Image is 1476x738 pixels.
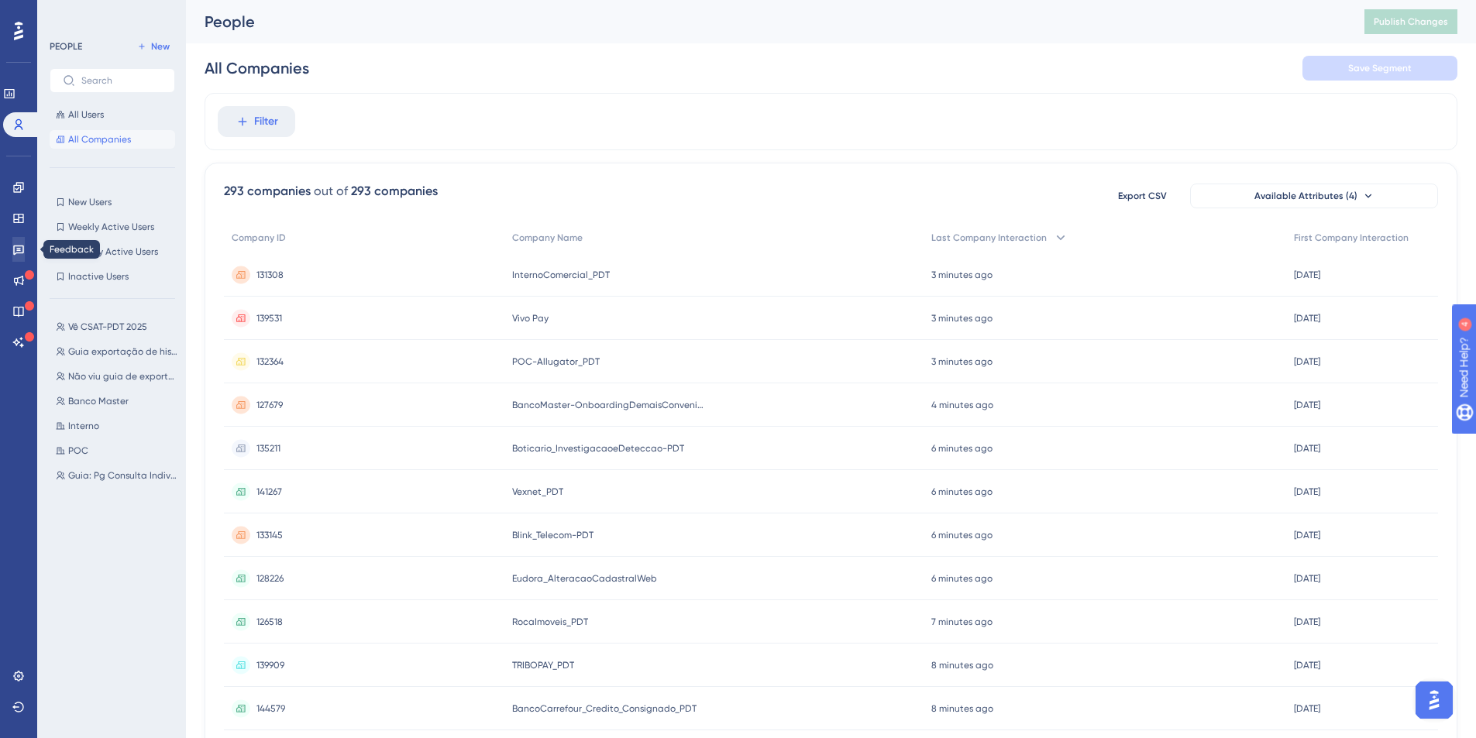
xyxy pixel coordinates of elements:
input: Search [81,75,162,86]
span: Save Segment [1348,62,1412,74]
span: 144579 [256,702,285,715]
span: Guia: Pg Consulta Individual | [DATE] [68,469,178,482]
time: [DATE] [1294,660,1320,671]
span: Company Name [512,232,583,244]
span: Monthly Active Users [68,245,158,258]
time: [DATE] [1294,400,1320,410]
span: 126518 [256,616,283,628]
span: Weekly Active Users [68,221,154,233]
time: 3 minutes ago [931,356,993,367]
button: All Companies [50,130,175,149]
span: All Users [68,108,104,121]
span: 141267 [256,486,282,498]
span: Vê CSAT-PDT 2025 [68,321,147,333]
iframe: UserGuiding AI Assistant Launcher [1411,677,1457,723]
span: Inactive Users [68,270,129,283]
span: First Company Interaction [1294,232,1409,244]
time: 6 minutes ago [931,443,993,454]
span: TRIBOPAY_PDT [512,659,574,671]
button: Filter [218,106,295,137]
span: Interno [68,420,99,432]
button: Guia exportação de historico [50,342,184,361]
time: [DATE] [1294,616,1320,627]
div: PEOPLE [50,40,82,53]
button: Vê CSAT-PDT 2025 [50,318,184,336]
time: [DATE] [1294,313,1320,324]
span: RocaImoveis_PDT [512,616,588,628]
time: 6 minutes ago [931,486,993,497]
button: Monthly Active Users [50,242,175,261]
button: Publish Changes [1364,9,1457,34]
time: 6 minutes ago [931,573,993,584]
time: [DATE] [1294,486,1320,497]
span: Blink_Telecom-PDT [512,529,593,541]
time: 8 minutes ago [931,660,993,671]
span: BancoMaster-OnboardingDemaisConvenios [512,399,706,411]
div: 293 companies [224,182,311,201]
button: Available Attributes (4) [1190,184,1438,208]
button: Inactive Users [50,267,175,286]
span: Filter [254,112,278,131]
span: 131308 [256,269,284,281]
span: Vexnet_PDT [512,486,563,498]
div: 4 [108,8,112,20]
span: InternoComercial_PDT [512,269,610,281]
span: Vivo Pay [512,312,549,324]
div: out of [314,182,348,201]
button: Interno [50,417,184,435]
span: All Companies [68,133,131,146]
span: 139909 [256,659,284,671]
span: 139531 [256,312,282,324]
span: Banco Master [68,395,129,407]
span: Não viu guia de exportação [68,370,178,383]
button: POC [50,441,184,460]
button: Weekly Active Users [50,218,175,236]
div: 293 companies [351,182,438,201]
time: 4 minutes ago [931,400,993,410]
span: Publish Changes [1374,15,1448,28]
time: [DATE] [1294,443,1320,454]
span: Guia exportação de historico [68,345,178,358]
time: 7 minutes ago [931,616,993,627]
span: BancoCarrefour_Credito_Consignado_PDT [512,702,697,715]
div: All Companies [205,57,309,79]
time: [DATE] [1294,356,1320,367]
span: Eudora_AlteracaoCadastralWeb [512,572,657,585]
span: 127679 [256,399,283,411]
button: All Users [50,105,175,124]
time: [DATE] [1294,573,1320,584]
time: [DATE] [1294,703,1320,714]
span: 128226 [256,572,284,585]
span: POC [68,445,88,457]
span: Export CSV [1118,190,1167,202]
span: Company ID [232,232,286,244]
span: Boticario_InvestigacaoeDeteccao-PDT [512,442,684,455]
button: New Users [50,193,175,211]
button: Guia: Pg Consulta Individual | [DATE] [50,466,184,485]
div: People [205,11,1326,33]
time: [DATE] [1294,530,1320,541]
time: 6 minutes ago [931,530,993,541]
time: 3 minutes ago [931,269,993,280]
time: 3 minutes ago [931,313,993,324]
span: New Users [68,196,112,208]
span: New [151,40,170,53]
span: Need Help? [36,4,97,22]
span: 132364 [256,355,284,368]
time: [DATE] [1294,269,1320,280]
span: Available Attributes (4) [1254,190,1357,202]
span: POC-Allugator_PDT [512,355,600,368]
button: Banco Master [50,392,184,410]
button: Save Segment [1302,56,1457,81]
span: Last Company Interaction [931,232,1047,244]
time: 8 minutes ago [931,703,993,714]
span: 135211 [256,442,280,455]
span: 133145 [256,529,283,541]
button: Export CSV [1103,184,1181,208]
button: Não viu guia de exportação [50,367,184,386]
button: New [132,37,175,56]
